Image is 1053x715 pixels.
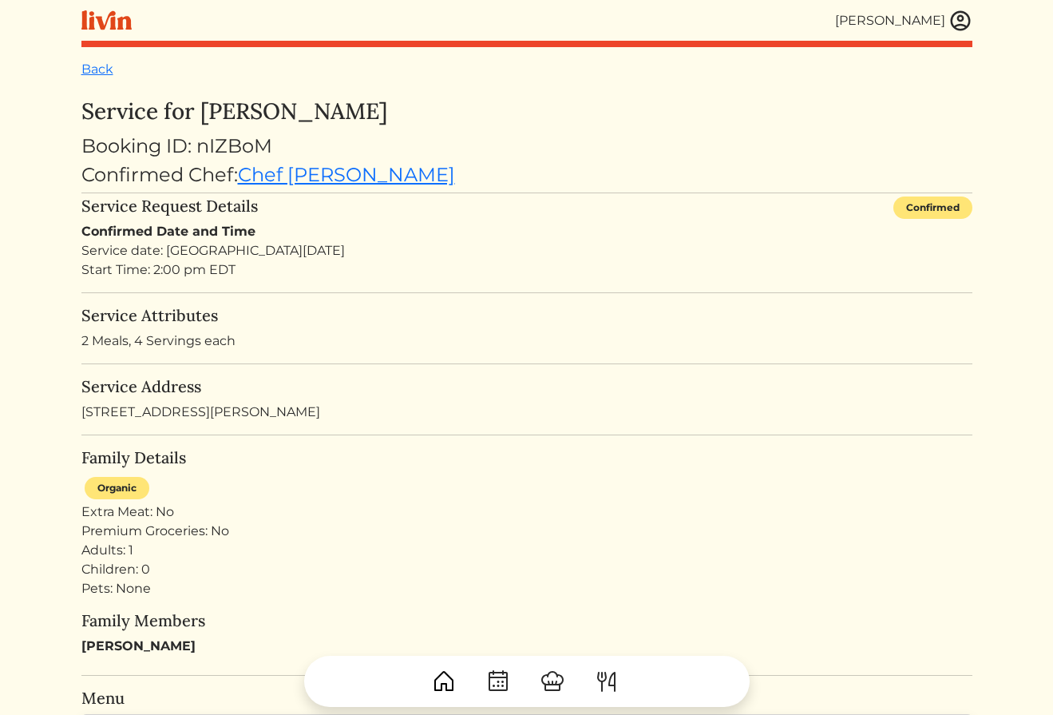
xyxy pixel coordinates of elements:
[81,377,972,396] h5: Service Address
[81,306,972,325] h5: Service Attributes
[81,332,972,351] p: 2 Meals, 4 Servings each
[594,669,620,694] img: ForkKnife-55491504ffdb50bab0c1e09e7649658475375261d09fd45db06cec23bce548bf.svg
[81,502,972,522] div: Extra Meat: No
[81,541,972,598] div: Adults: 1 Children: 0 Pets: None
[81,377,972,422] div: [STREET_ADDRESS][PERSON_NAME]
[81,161,972,189] div: Confirmed Chef:
[948,9,972,33] img: user_account-e6e16d2ec92f44fc35f99ef0dc9cddf60790bfa021a6ecb1c896eb5d2907b31c.svg
[238,163,455,186] a: Chef [PERSON_NAME]
[81,522,972,541] div: Premium Groceries: No
[81,241,972,280] div: Service date: [GEOGRAPHIC_DATA][DATE] Start Time: 2:00 pm EDT
[81,98,972,125] h3: Service for [PERSON_NAME]
[81,132,972,161] div: Booking ID: nIZBoM
[835,11,945,30] div: [PERSON_NAME]
[81,224,255,239] strong: Confirmed Date and Time
[85,477,149,499] div: Organic
[81,448,972,467] h5: Family Details
[540,669,565,694] img: ChefHat-a374fb509e4f37eb0702ca99f5f64f3b6956810f32a249b33092029f8484b388.svg
[431,669,457,694] img: House-9bf13187bcbb5817f509fe5e7408150f90897510c4275e13d0d5fca38e0b5951.svg
[81,62,113,77] a: Back
[81,638,196,653] strong: [PERSON_NAME]
[485,669,511,694] img: CalendarDots-5bcf9d9080389f2a281d69619e1c85352834be518fbc73d9501aef674afc0d57.svg
[893,197,972,219] div: Confirmed
[81,611,972,630] h5: Family Members
[81,197,258,216] h5: Service Request Details
[81,10,132,30] img: livin-logo-a0d97d1a881af30f6274990eb6222085a2533c92bbd1e4f22c21b4f0d0e3210c.svg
